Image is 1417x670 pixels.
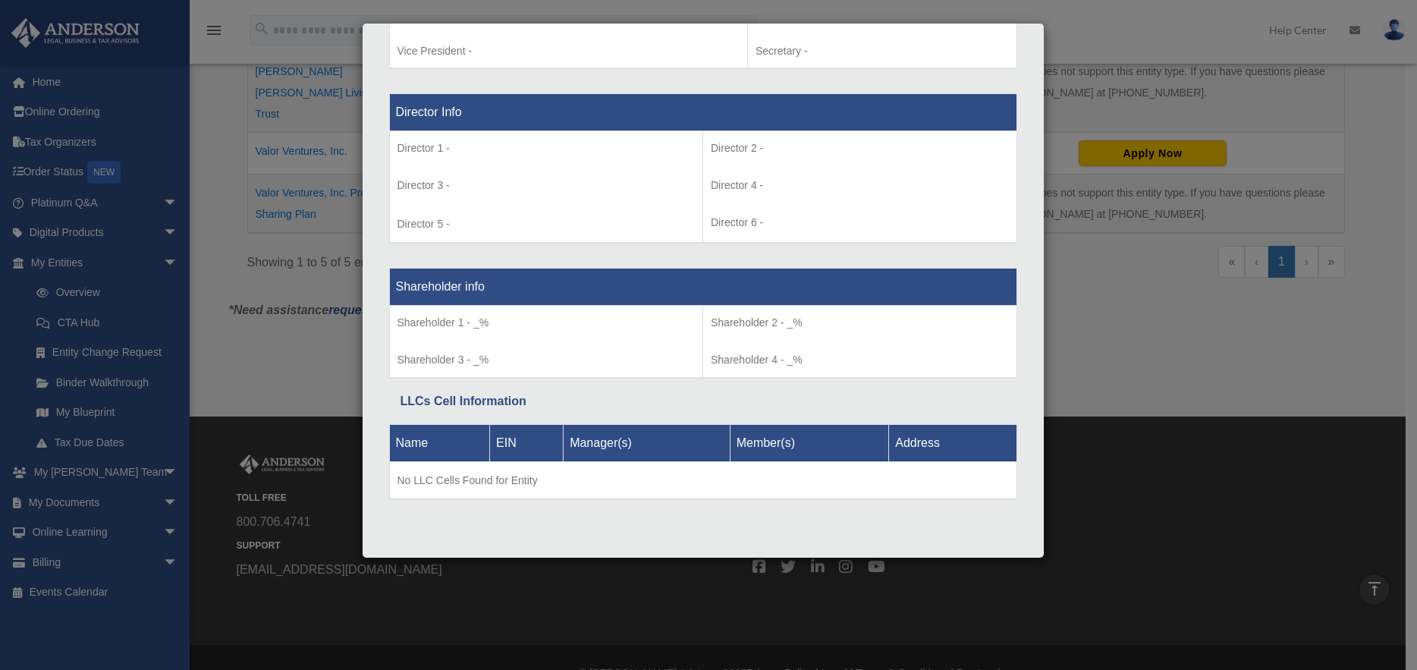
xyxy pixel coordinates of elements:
p: Shareholder 4 - _% [711,351,1009,370]
p: Secretary - [756,42,1009,61]
th: Manager(s) [564,424,730,461]
p: Director 3 - [397,176,696,195]
p: Vice President - [397,42,740,61]
p: Director 2 - [711,139,1009,158]
td: Director 5 - [389,131,703,244]
td: No LLC Cells Found for Entity [389,461,1016,499]
th: Address [889,424,1016,461]
p: Shareholder 3 - _% [397,351,696,370]
th: Director Info [389,94,1016,131]
p: Director 1 - [397,139,696,158]
th: Member(s) [730,424,889,461]
p: Shareholder 1 - _% [397,313,696,332]
p: Director 6 - [711,213,1009,232]
th: Shareholder info [389,269,1016,306]
p: Director 4 - [711,176,1009,195]
p: Shareholder 2 - _% [711,313,1009,332]
th: Name [389,424,490,461]
div: LLCs Cell Information [401,391,1006,412]
th: EIN [490,424,564,461]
